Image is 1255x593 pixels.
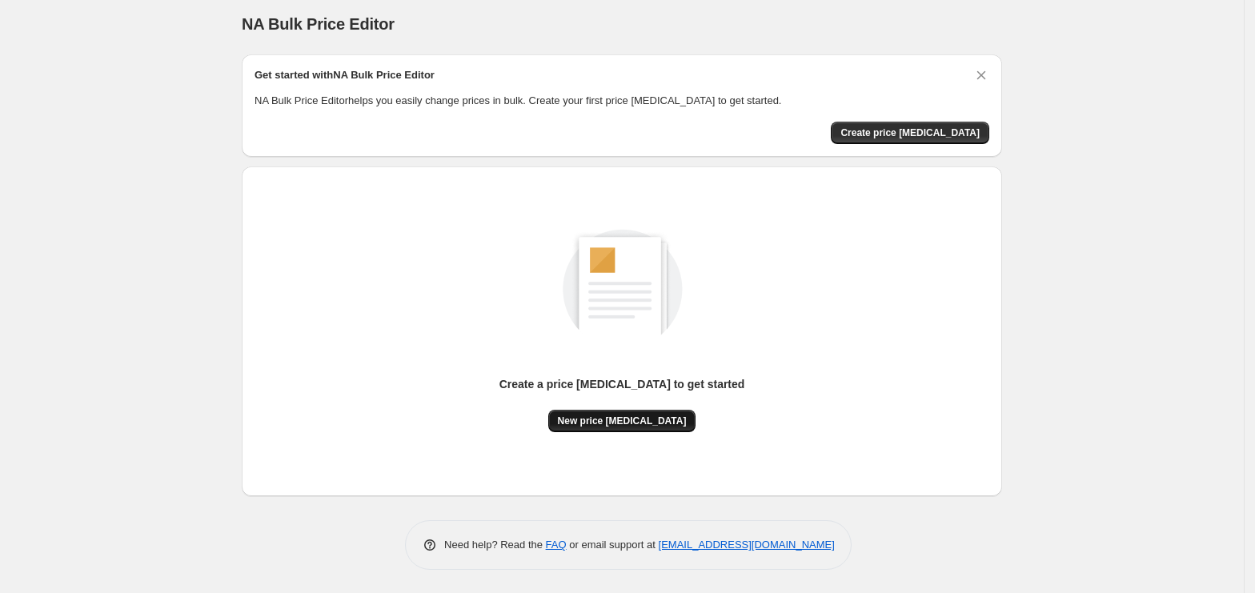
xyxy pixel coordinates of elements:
[548,410,696,432] button: New price [MEDICAL_DATA]
[567,539,659,551] span: or email support at
[973,67,989,83] button: Dismiss card
[255,93,989,109] p: NA Bulk Price Editor helps you easily change prices in bulk. Create your first price [MEDICAL_DAT...
[255,67,435,83] h2: Get started with NA Bulk Price Editor
[242,15,395,33] span: NA Bulk Price Editor
[546,539,567,551] a: FAQ
[659,539,835,551] a: [EMAIL_ADDRESS][DOMAIN_NAME]
[840,126,980,139] span: Create price [MEDICAL_DATA]
[499,376,745,392] p: Create a price [MEDICAL_DATA] to get started
[558,415,687,427] span: New price [MEDICAL_DATA]
[831,122,989,144] button: Create price change job
[444,539,546,551] span: Need help? Read the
